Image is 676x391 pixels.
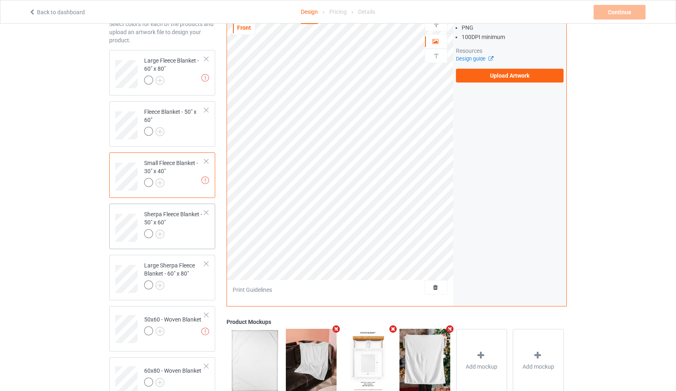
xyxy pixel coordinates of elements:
[156,378,164,387] img: svg+xml;base64,PD94bWwgdmVyc2lvbj0iMS4wIiBlbmNvZGluZz0iVVRGLTgiPz4KPHN2ZyB3aWR0aD0iMjJweCIgaGVpZ2...
[462,24,564,32] li: PNG
[109,101,215,147] div: Fleece Blanket - 50" x 60"
[156,230,164,239] img: svg+xml;base64,PD94bWwgdmVyc2lvbj0iMS4wIiBlbmNvZGluZz0iVVRGLTgiPz4KPHN2ZyB3aWR0aD0iMjJweCIgaGVpZ2...
[432,20,440,28] img: svg%3E%0A
[523,363,554,371] span: Add mockup
[144,159,205,187] div: Small Fleece Blanket - 30" x 40"
[29,9,85,15] a: Back to dashboard
[388,325,398,333] i: Remove mockup
[201,74,209,82] img: exclamation icon
[456,47,564,55] div: Resources
[144,315,201,335] div: 50x60 - Woven Blanket
[109,204,215,249] div: Sherpa Fleece Blanket - 50" x 60"
[462,33,564,41] li: 100 DPI minimum
[144,108,205,135] div: Fleece Blanket - 50" x 60"
[466,363,497,371] span: Add mockup
[358,0,375,23] div: Details
[156,178,164,187] img: svg+xml;base64,PD94bWwgdmVyc2lvbj0iMS4wIiBlbmNvZGluZz0iVVRGLTgiPz4KPHN2ZyB3aWR0aD0iMjJweCIgaGVpZ2...
[109,50,215,96] div: Large Fleece Blanket - 60" x 80"
[201,328,209,335] img: exclamation icon
[156,127,164,136] img: svg+xml;base64,PD94bWwgdmVyc2lvbj0iMS4wIiBlbmNvZGluZz0iVVRGLTgiPz4KPHN2ZyB3aWR0aD0iMjJweCIgaGVpZ2...
[144,56,205,84] div: Large Fleece Blanket - 60" x 80"
[156,76,164,85] img: svg+xml;base64,PD94bWwgdmVyc2lvbj0iMS4wIiBlbmNvZGluZz0iVVRGLTgiPz4KPHN2ZyB3aWR0aD0iMjJweCIgaGVpZ2...
[109,306,215,352] div: 50x60 - Woven Blanket
[432,52,440,60] img: svg%3E%0A
[456,56,493,62] a: Design guide
[109,20,215,44] div: Select colors for each of the products and upload an artwork file to design your product.
[156,281,164,290] img: svg+xml;base64,PD94bWwgdmVyc2lvbj0iMS4wIiBlbmNvZGluZz0iVVRGLTgiPz4KPHN2ZyB3aWR0aD0iMjJweCIgaGVpZ2...
[144,210,205,238] div: Sherpa Fleece Blanket - 50" x 60"
[201,176,209,184] img: exclamation icon
[233,24,255,32] div: Front
[233,286,272,294] div: Print Guidelines
[144,261,205,289] div: Large Sherpa Fleece Blanket - 60" x 80"
[456,69,564,83] label: Upload Artwork
[331,325,341,333] i: Remove mockup
[329,0,347,23] div: Pricing
[144,367,201,386] div: 60x80 - Woven Blanket
[109,255,215,300] div: Large Sherpa Fleece Blanket - 60" x 80"
[156,327,164,336] img: svg+xml;base64,PD94bWwgdmVyc2lvbj0iMS4wIiBlbmNvZGluZz0iVVRGLTgiPz4KPHN2ZyB3aWR0aD0iMjJweCIgaGVpZ2...
[109,152,215,198] div: Small Fleece Blanket - 30" x 40"
[301,0,318,24] div: Design
[227,318,567,326] div: Product Mockups
[445,325,455,333] i: Remove mockup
